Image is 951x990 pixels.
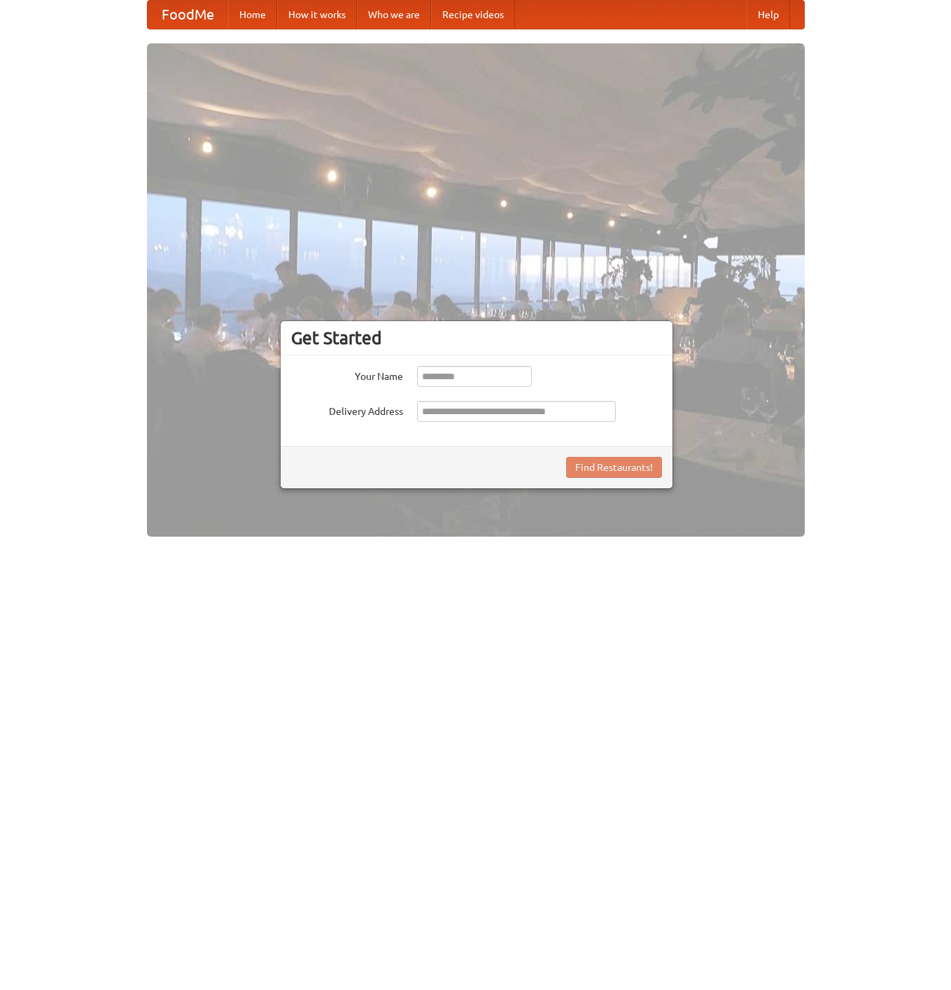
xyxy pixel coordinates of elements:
[291,327,662,348] h3: Get Started
[747,1,790,29] a: Help
[291,366,403,383] label: Your Name
[431,1,515,29] a: Recipe videos
[228,1,277,29] a: Home
[357,1,431,29] a: Who we are
[277,1,357,29] a: How it works
[566,457,662,478] button: Find Restaurants!
[291,401,403,418] label: Delivery Address
[148,1,228,29] a: FoodMe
